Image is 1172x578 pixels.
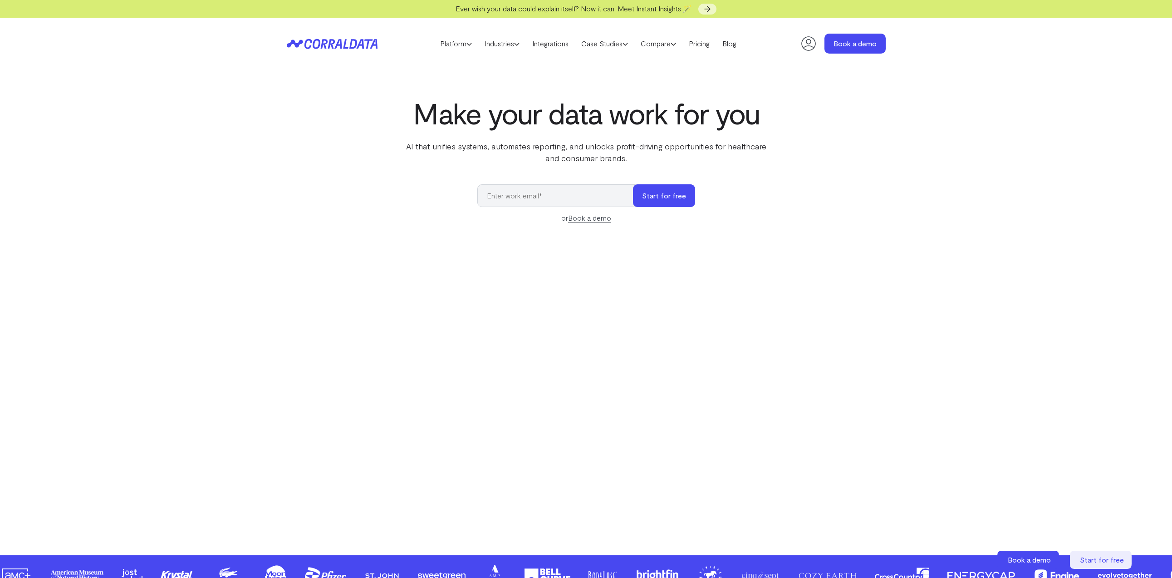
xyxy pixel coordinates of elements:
button: Start for free [633,184,695,207]
a: Pricing [682,37,716,50]
h1: Make your data work for you [401,97,771,129]
p: AI that unifies systems, automates reporting, and unlocks profit-driving opportunities for health... [401,140,771,164]
a: Compare [634,37,682,50]
span: Book a demo [1008,555,1051,564]
div: or [477,212,695,223]
input: Enter work email* [477,184,642,207]
a: Industries [478,37,526,50]
a: Platform [434,37,478,50]
a: Case Studies [575,37,634,50]
a: Blog [716,37,743,50]
a: Book a demo [568,213,611,222]
a: Integrations [526,37,575,50]
a: Start for free [1070,551,1133,569]
span: Ever wish your data could explain itself? Now it can. Meet Instant Insights 🪄 [456,4,692,13]
a: Book a demo [824,34,886,54]
a: Book a demo [997,551,1061,569]
span: Start for free [1080,555,1124,564]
